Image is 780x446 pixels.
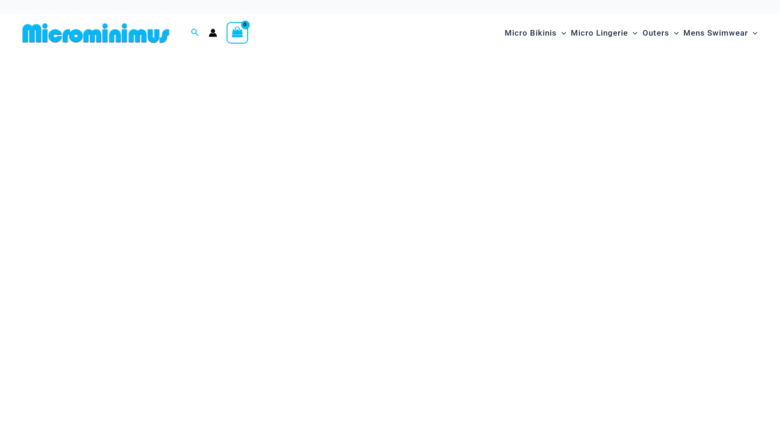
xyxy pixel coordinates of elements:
[502,19,568,47] a: Micro BikinisMenu ToggleMenu Toggle
[681,19,760,47] a: Mens SwimwearMenu ToggleMenu Toggle
[227,22,248,44] a: View Shopping Cart, empty
[683,21,748,45] span: Mens Swimwear
[748,21,757,45] span: Menu Toggle
[628,21,637,45] span: Menu Toggle
[191,27,199,39] a: Search icon link
[557,21,566,45] span: Menu Toggle
[209,29,217,37] a: Account icon link
[501,17,761,49] nav: Site Navigation
[669,21,679,45] span: Menu Toggle
[571,21,628,45] span: Micro Lingerie
[19,23,173,44] img: MM SHOP LOGO FLAT
[568,19,640,47] a: Micro LingerieMenu ToggleMenu Toggle
[643,21,669,45] span: Outers
[505,21,557,45] span: Micro Bikinis
[640,19,681,47] a: OutersMenu ToggleMenu Toggle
